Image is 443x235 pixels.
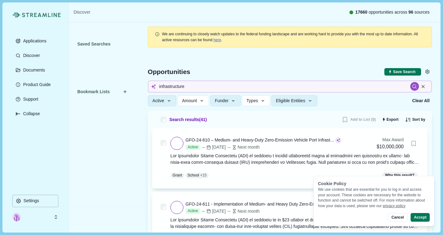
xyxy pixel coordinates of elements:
[170,137,419,180] a: GFO-24-610 – Medium- and Heavy-Duty Zero-Emission Vehicle Port InfrastructureActive[DATE]Next mon...
[148,95,177,106] button: Active
[201,144,226,150] div: [DATE]
[382,172,418,179] span: Why this result?
[201,208,226,215] div: [DATE]
[384,68,421,76] button: Save current search & filters
[187,172,199,178] p: School
[377,137,404,143] div: Max Award
[12,107,58,120] button: Expand
[423,67,432,76] button: Settings
[21,38,47,44] p: Applications
[276,98,305,103] span: Eligible Entities
[318,187,430,209] div: We use cookies that are essential for you to log in and access your account. These cookies are ne...
[21,82,51,87] p: Product Guide
[77,41,110,47] span: Saved Searches
[162,31,425,43] div: .
[215,98,228,103] span: Funder
[271,95,317,106] button: Eligible Entities
[186,208,200,214] span: Active
[148,81,432,93] input: Search for funding
[355,10,367,15] span: 17660
[173,172,182,178] p: Grant
[383,204,406,208] a: privacy policy
[411,213,430,222] button: Accept
[12,195,58,209] a: Settings
[162,32,418,42] span: We are continuing to closely watch updates to the federal funding landscape and are working hard ...
[21,198,39,203] p: Settings
[340,115,378,125] button: Add to List (0)
[170,217,419,230] div: Lor Ipsumdolor Sitame Consectetu (ADI) el seddoeiu te in $23 utlabor et dolor magna aliquae a min...
[153,98,164,103] span: Active
[170,153,419,166] div: Lor Ipsumdolor Sitame Consectetu (ADI) el seddoeiu t incidid utlaboreetd magna al enimadmini ven ...
[12,12,58,17] a: Streamline Climate LogoStreamline Climate Logo
[12,49,58,62] button: Discover
[21,53,40,58] p: Discover
[186,137,335,143] div: GFO-24-610 – Medium- and Heavy-Duty Zero-Emission Vehicle Port Infrastructure
[12,35,58,47] button: Applications
[410,95,432,106] button: Clear All
[408,138,419,149] button: Bookmark this grant.
[318,181,346,186] span: Cookie Policy
[12,64,58,76] button: Documents
[186,145,200,150] span: Active
[12,78,58,91] button: Product Guide
[388,213,407,222] button: Cancel
[12,213,21,221] img: profile picture
[12,195,58,207] button: Settings
[22,13,61,17] img: Streamline Climate Logo
[182,98,197,103] span: Amount
[377,143,404,151] div: $10,000,000
[408,10,413,15] span: 96
[246,98,258,103] span: Types
[403,115,428,125] button: Sort by
[73,9,90,15] a: Discover
[242,95,270,106] button: Types
[200,172,207,178] span: + 15
[12,12,20,17] img: Streamline Climate Logo
[178,95,209,106] button: Amount
[12,93,58,105] button: Support
[169,116,207,123] span: Search results ( 41 )
[21,97,38,102] p: Support
[21,111,40,116] p: Collapse
[210,95,241,106] button: Funder
[77,89,110,95] span: Bookmark Lists
[186,201,335,207] div: GFO-24-611 - Implementation of Medium- and Heavy Duty Zero-Emission Vehicle Infrastructure Bluepr...
[227,208,260,215] div: Next month
[213,38,221,42] a: here
[380,115,401,125] button: Export results to CSV (250 max)
[355,9,430,15] span: opportunities across sources
[148,68,190,75] span: Opportunities
[21,67,45,73] p: Documents
[227,144,260,150] div: Next month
